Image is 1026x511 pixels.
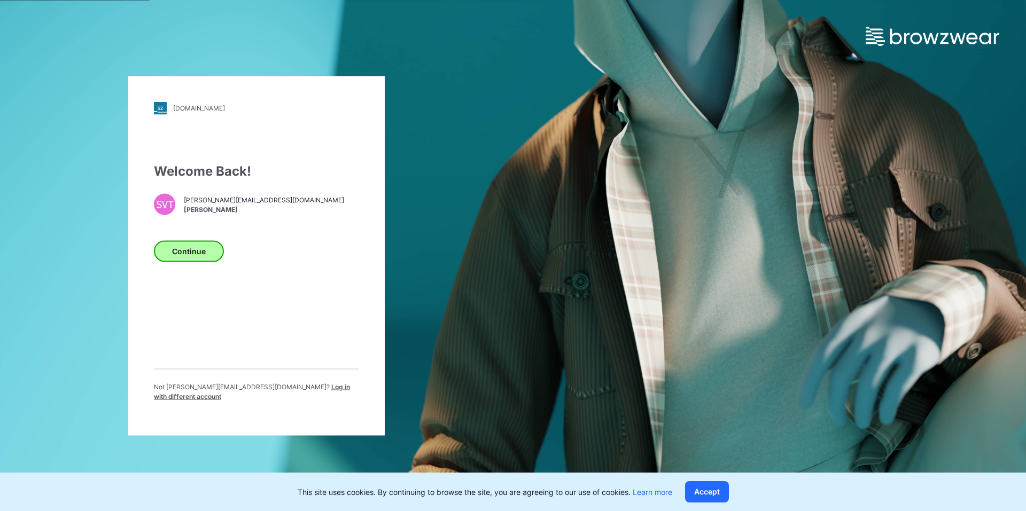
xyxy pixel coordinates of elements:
div: Welcome Back! [154,161,359,180]
span: [PERSON_NAME] [184,205,344,215]
a: [DOMAIN_NAME] [154,101,359,114]
button: Continue [154,240,224,262]
span: [PERSON_NAME][EMAIL_ADDRESS][DOMAIN_NAME] [184,195,344,205]
p: This site uses cookies. By continuing to browse the site, you are agreeing to our use of cookies. [298,486,672,498]
button: Accept [685,481,729,502]
div: SVT [154,193,175,215]
img: stylezone-logo.562084cfcfab977791bfbf7441f1a819.svg [154,101,167,114]
div: [DOMAIN_NAME] [173,104,225,112]
a: Learn more [633,488,672,497]
img: browzwear-logo.e42bd6dac1945053ebaf764b6aa21510.svg [866,27,999,46]
p: Not [PERSON_NAME][EMAIL_ADDRESS][DOMAIN_NAME] ? [154,382,359,401]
